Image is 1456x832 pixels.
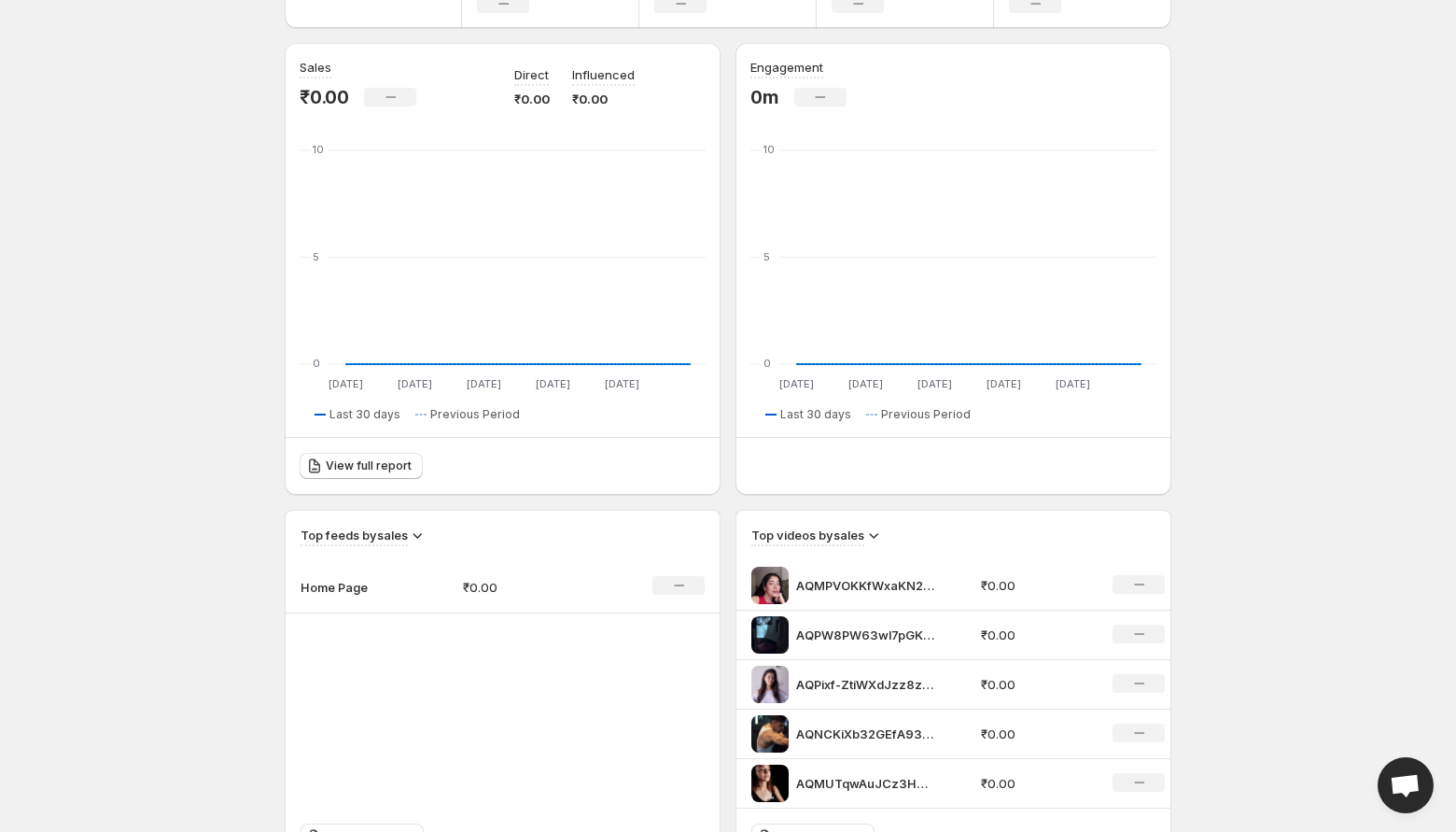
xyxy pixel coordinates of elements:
[514,90,550,108] p: ₹0.00
[751,526,864,544] h3: Top videos by sales
[796,626,936,644] p: AQPW8PW63wl7pGKtB1gqvv8VEIIgfWqN91jxlLFpKYVzt-e5Q9I39miKDcvq6dqGuWw7uRrQJZ5u3cwEaFEdUsuoRVuO-nM6D...
[326,458,412,473] span: View full report
[981,626,1091,644] p: ₹0.00
[467,377,501,390] text: [DATE]
[463,578,595,597] p: ₹0.00
[313,357,320,370] text: 0
[313,250,319,263] text: 5
[313,143,324,156] text: 10
[981,774,1091,793] p: ₹0.00
[981,725,1091,743] p: ₹0.00
[572,90,635,108] p: ₹0.00
[751,616,789,654] img: AQPW8PW63wl7pGKtB1gqvv8VEIIgfWqN91jxlLFpKYVzt-e5Q9I39miKDcvq6dqGuWw7uRrQJZ5u3cwEaFEdUsuoRVuO-nM6D...
[329,377,363,390] text: [DATE]
[848,377,883,390] text: [DATE]
[536,377,570,390] text: [DATE]
[750,86,779,108] p: 0m
[981,675,1091,694] p: ₹0.00
[796,576,936,595] p: AQMPVOKKfWxaKN2kbMpq2shUpaM-MxGPykq-dY15slF1kFuWNYQcpkPXrWV-39hVwudTXMNxAXJ4m7msj5F5l6OBnWQZdFyj6...
[796,725,936,743] p: AQNCKiXb32GEfA93-nfBD-1fmA1YpgzJH06nHjZurmp3tEZ-w9uTYD5X2XpZk2MtVct_8i1iTJOj9ukRbIZ82U4vMhfgauob6...
[572,65,635,84] p: Influenced
[514,65,549,84] p: Direct
[796,774,936,793] p: AQMUTqwAuJCz3HWPwcjozW5LNtvzTmmhqTA7fBqethH4AgLuVq8TNq24hPw8HU-7gjMgZk6pmQrnIejAwnjKvofYNnw9BYSC8...
[605,377,639,390] text: [DATE]
[751,567,789,604] img: AQMPVOKKfWxaKN2kbMpq2shUpaM-MxGPykq-dY15slF1kFuWNYQcpkPXrWV-39hVwudTXMNxAXJ4m7msj5F5l6OBnWQZdFyj6...
[763,250,770,263] text: 5
[301,578,394,597] p: Home Page
[300,453,423,479] a: View full report
[300,86,349,108] p: ₹0.00
[779,377,814,390] text: [DATE]
[763,357,771,370] text: 0
[1056,377,1090,390] text: [DATE]
[981,576,1091,595] p: ₹0.00
[300,58,331,77] h3: Sales
[917,377,952,390] text: [DATE]
[881,407,971,422] span: Previous Period
[1378,757,1434,813] a: Open chat
[398,377,432,390] text: [DATE]
[430,407,520,422] span: Previous Period
[750,58,823,77] h3: Engagement
[751,666,789,703] img: AQPixf-ZtiWXdJzz8z51vazXCr8-n1_5BumEmEhxOj0cSlBHbBf2F7ojqLovEe6F2kaa11TJSUkF1pie25UvO0NAxhhgwV2Qo...
[780,407,851,422] span: Last 30 days
[763,143,775,156] text: 10
[987,377,1021,390] text: [DATE]
[796,675,936,694] p: AQPixf-ZtiWXdJzz8z51vazXCr8-n1_5BumEmEhxOj0cSlBHbBf2F7ojqLovEe6F2kaa11TJSUkF1pie25UvO0NAxhhgwV2Qo...
[301,526,408,544] h3: Top feeds by sales
[329,407,400,422] span: Last 30 days
[751,765,789,802] img: AQMUTqwAuJCz3HWPwcjozW5LNtvzTmmhqTA7fBqethH4AgLuVq8TNq24hPw8HU-7gjMgZk6pmQrnIejAwnjKvofYNnw9BYSC8...
[751,715,789,753] img: AQNCKiXb32GEfA93-nfBD-1fmA1YpgzJH06nHjZurmp3tEZ-w9uTYD5X2XpZk2MtVct_8i1iTJOj9ukRbIZ82U4vMhfgauob6...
